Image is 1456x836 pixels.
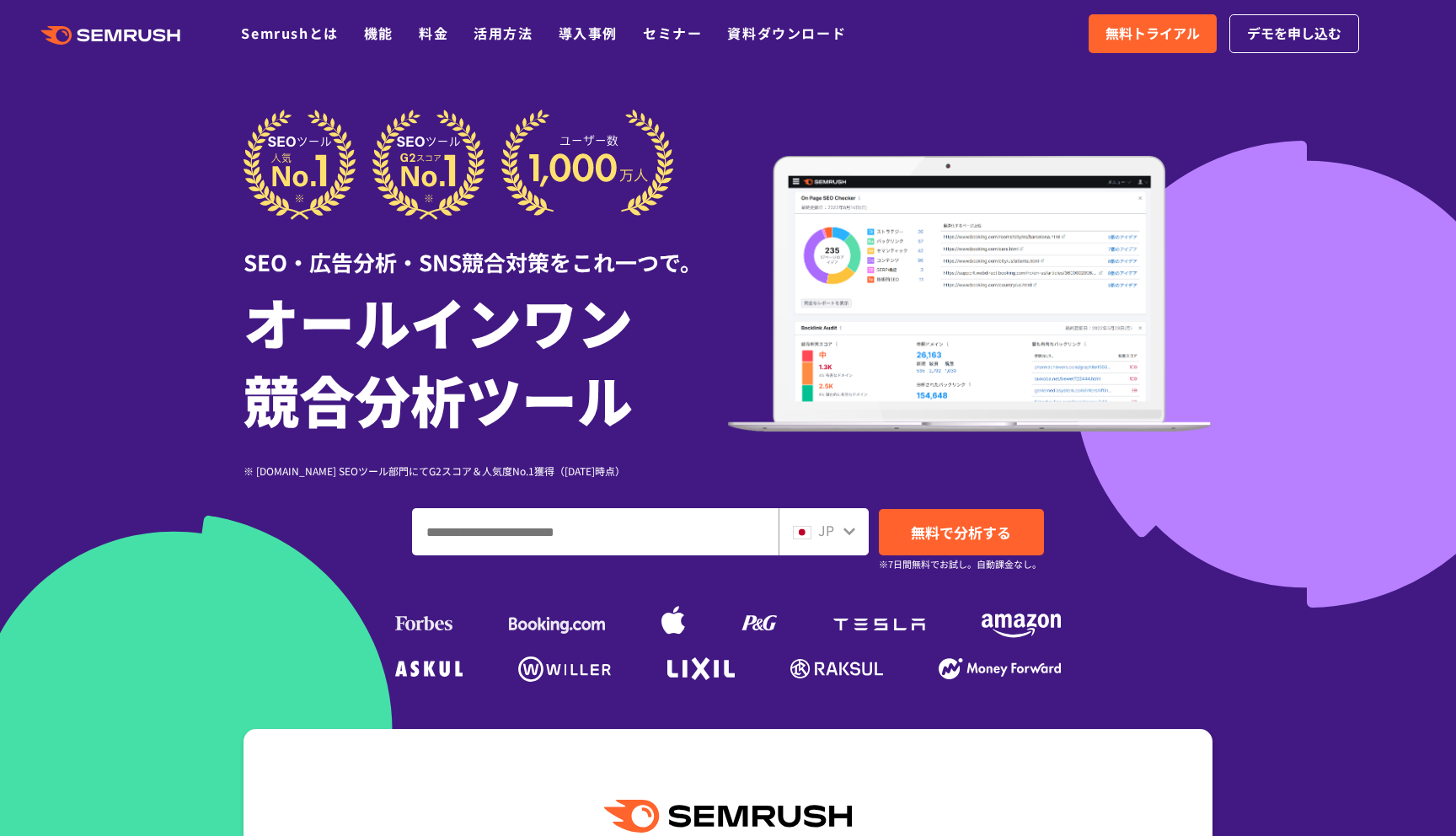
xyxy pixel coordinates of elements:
[604,800,852,833] img: Semrush
[244,282,728,437] h1: オールインワン 競合分析ツール
[1229,14,1359,53] a: デモを申し込む
[1247,23,1341,45] span: デモを申し込む
[241,23,338,43] a: Semrushとは
[474,23,533,43] a: 活用方法
[244,463,728,479] div: ※ [DOMAIN_NAME] SEOツール部門にてG2スコア＆人気度No.1獲得（[DATE]時点）
[643,23,702,43] a: セミナー
[727,23,846,43] a: 資料ダウンロード
[911,522,1011,543] span: 無料で分析する
[879,509,1044,555] a: 無料で分析する
[364,23,393,43] a: 機能
[1089,14,1217,53] a: 無料トライアル
[413,509,778,555] input: ドメイン、キーワードまたはURLを入力してください
[244,220,728,278] div: SEO・広告分析・SNS競合対策をこれ一つで。
[879,556,1041,572] small: ※7日間無料でお試し。自動課金なし。
[818,520,834,540] span: JP
[419,23,448,43] a: 料金
[1105,23,1200,45] span: 無料トライアル
[559,23,618,43] a: 導入事例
